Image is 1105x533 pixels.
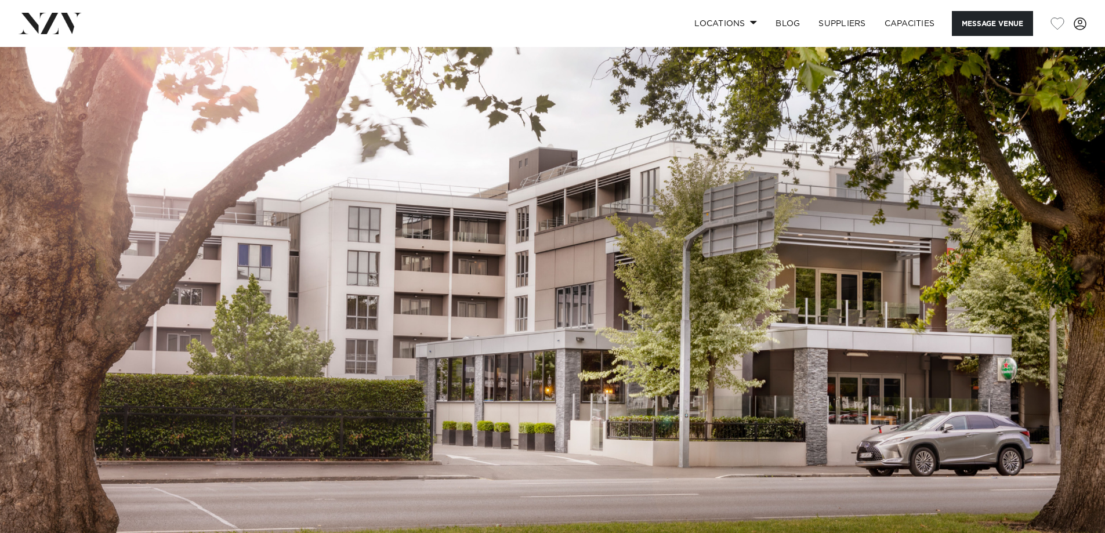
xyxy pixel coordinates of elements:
a: Capacities [875,11,944,36]
a: Locations [685,11,766,36]
img: nzv-logo.png [19,13,82,34]
a: SUPPLIERS [809,11,875,36]
a: BLOG [766,11,809,36]
button: Message Venue [952,11,1033,36]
